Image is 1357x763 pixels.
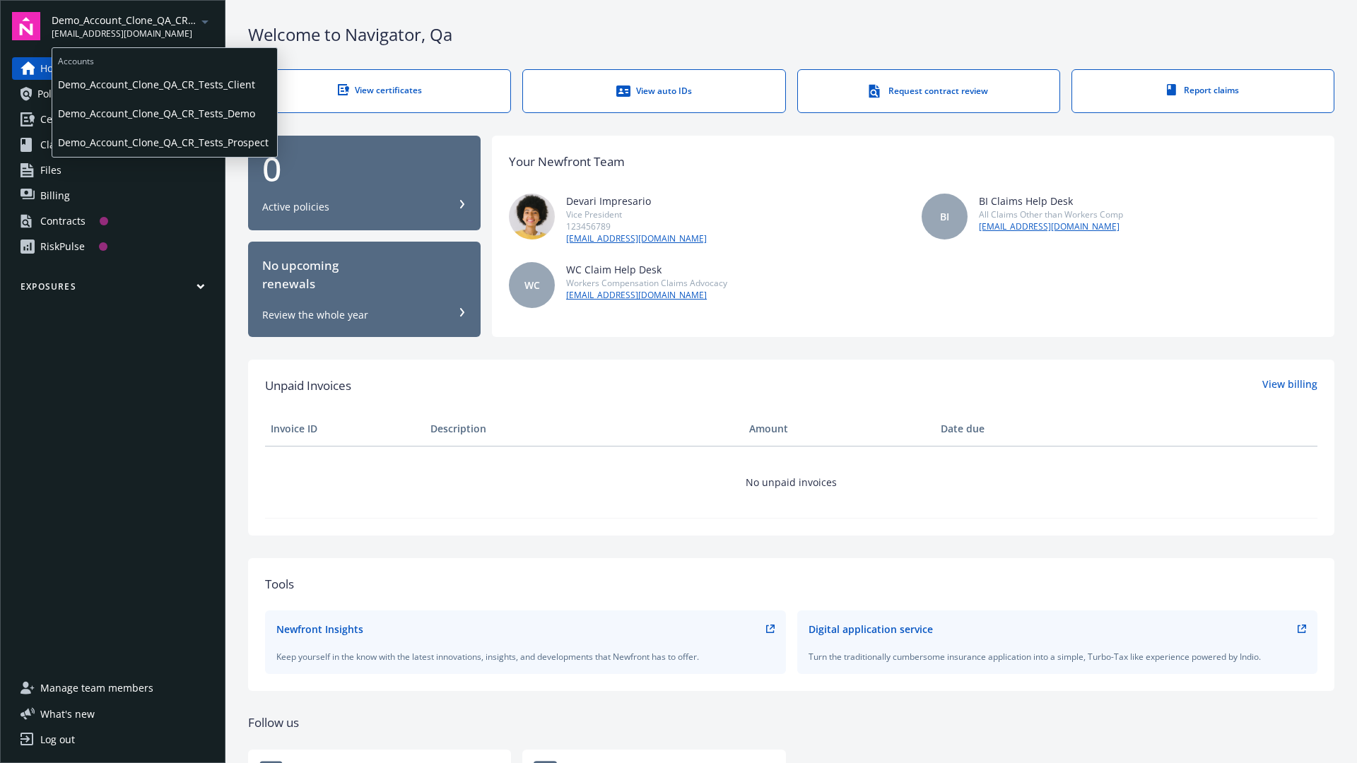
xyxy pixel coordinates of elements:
[744,412,935,446] th: Amount
[262,200,329,214] div: Active policies
[566,208,707,220] div: Vice President
[12,706,117,721] button: What's new
[809,651,1307,663] div: Turn the traditionally cumbersome insurance application into a simple, Turbo-Tax like experience ...
[1071,69,1334,113] a: Report claims
[12,12,40,40] img: navigator-logo.svg
[40,677,153,699] span: Manage team members
[12,134,213,156] a: Claims
[277,84,482,96] div: View certificates
[40,210,86,232] div: Contracts
[566,232,707,245] a: [EMAIL_ADDRESS][DOMAIN_NAME]
[40,184,70,207] span: Billing
[265,412,425,446] th: Invoice ID
[248,69,511,113] a: View certificates
[52,12,213,40] button: Demo_Account_Clone_QA_CR_Tests_Prospect[EMAIL_ADDRESS][DOMAIN_NAME]arrowDropDown
[276,622,363,637] div: Newfront Insights
[248,136,481,231] button: 0Active policies
[265,575,1317,593] div: Tools
[566,262,727,277] div: WC Claim Help Desk
[524,278,540,292] span: WC
[196,13,213,30] a: arrowDropDown
[262,152,466,186] div: 0
[40,108,93,131] span: Certificates
[12,184,213,207] a: Billing
[52,48,277,70] span: Accounts
[566,220,707,232] div: 123456789
[262,308,368,322] div: Review the whole year
[12,83,213,105] a: Policies
[265,377,351,395] span: Unpaid Invoices
[40,159,61,182] span: Files
[425,412,744,446] th: Description
[248,714,1334,732] div: Follow us
[809,622,933,637] div: Digital application service
[1262,377,1317,395] a: View billing
[509,194,555,239] img: photo
[58,128,271,157] span: Demo_Account_Clone_QA_CR_Tests_Prospect
[12,235,213,258] a: RiskPulse
[58,70,271,99] span: Demo_Account_Clone_QA_CR_Tests_Client
[52,28,196,40] span: [EMAIL_ADDRESS][DOMAIN_NAME]
[509,153,625,171] div: Your Newfront Team
[12,210,213,232] a: Contracts
[248,23,1334,47] div: Welcome to Navigator , Qa
[40,57,68,80] span: Home
[12,108,213,131] a: Certificates
[979,194,1123,208] div: BI Claims Help Desk
[52,13,196,28] span: Demo_Account_Clone_QA_CR_Tests_Prospect
[551,84,756,98] div: View auto IDs
[40,134,72,156] span: Claims
[566,194,707,208] div: Devari Impresario
[522,69,785,113] a: View auto IDs
[940,209,949,224] span: BI
[58,99,271,128] span: Demo_Account_Clone_QA_CR_Tests_Demo
[12,677,213,699] a: Manage team members
[12,280,213,298] button: Exposures
[265,446,1317,518] td: No unpaid invoices
[248,242,481,337] button: No upcomingrenewalsReview the whole year
[12,159,213,182] a: Files
[12,57,213,80] a: Home
[979,208,1123,220] div: All Claims Other than Workers Comp
[1100,84,1305,96] div: Report claims
[37,83,73,105] span: Policies
[40,728,75,751] div: Log out
[40,235,85,258] div: RiskPulse
[797,69,1060,113] a: Request contract review
[40,706,95,721] span: What ' s new
[276,651,775,663] div: Keep yourself in the know with the latest innovations, insights, and developments that Newfront h...
[566,289,727,302] a: [EMAIL_ADDRESS][DOMAIN_NAME]
[826,84,1031,98] div: Request contract review
[566,277,727,289] div: Workers Compensation Claims Advocacy
[262,256,466,294] div: No upcoming renewals
[979,220,1123,233] a: [EMAIL_ADDRESS][DOMAIN_NAME]
[935,412,1095,446] th: Date due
